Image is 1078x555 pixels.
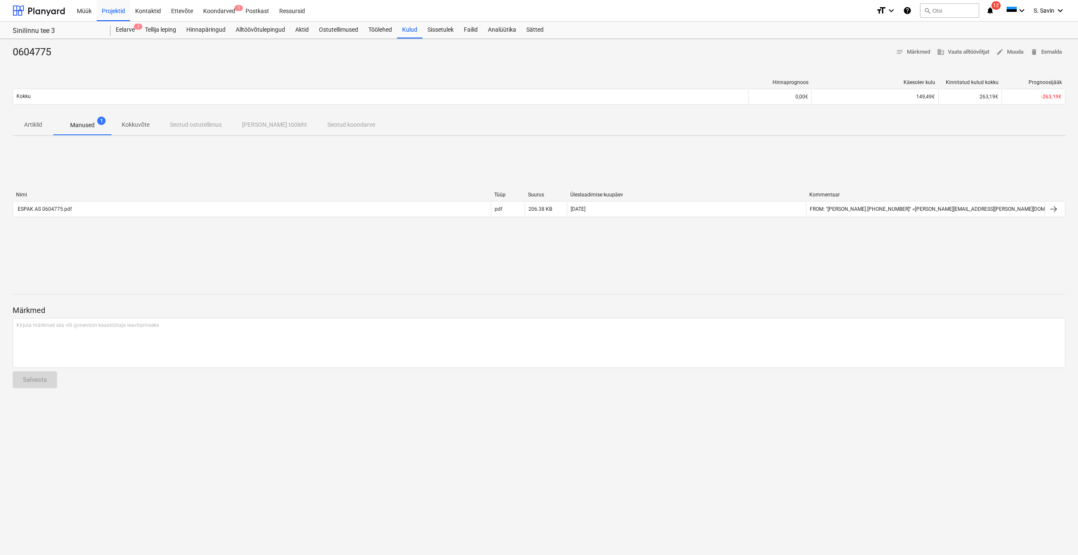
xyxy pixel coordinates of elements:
[13,27,101,35] div: Sinilinnu tee 3
[986,5,994,16] i: notifications
[521,22,549,38] a: Sätted
[1055,5,1065,16] i: keyboard_arrow_down
[937,48,945,56] span: business
[996,47,1024,57] span: Muuda
[134,24,142,30] span: 7
[748,90,811,103] div: 0,00€
[314,22,363,38] a: Ostutellimused
[934,46,993,59] button: Vaata alltöövõtjat
[16,192,487,198] div: Nimi
[422,22,459,38] a: Sissetulek
[234,5,243,11] span: 1
[97,117,106,125] span: 1
[13,305,1065,316] p: Märkmed
[122,120,150,129] p: Kokkuvõte
[1027,46,1065,59] button: Eemalda
[752,79,808,85] div: Hinnaprognoos
[1034,7,1054,14] span: S. Savin
[920,3,979,18] button: Otsi
[570,192,803,198] div: Üleslaadimise kuupäev
[571,206,585,212] div: [DATE]
[815,94,935,100] div: 149,49€
[483,22,521,38] a: Analüütika
[528,192,563,198] div: Suurus
[495,206,502,212] div: pdf
[1041,94,1062,100] span: -263,19€
[1030,47,1062,57] span: Eemalda
[231,22,290,38] a: Alltöövõtulepingud
[459,22,483,38] a: Failid
[290,22,314,38] a: Aktid
[937,47,989,57] span: Vaata alltöövõtjat
[70,121,95,130] p: Manused
[1017,5,1027,16] i: keyboard_arrow_down
[23,120,43,129] p: Artiklid
[876,5,886,16] i: format_size
[397,22,422,38] a: Kulud
[815,79,935,85] div: Käesolev kulu
[893,46,934,59] button: Märkmed
[942,79,999,85] div: Kinnitatud kulud kokku
[896,47,930,57] span: Märkmed
[1036,514,1078,555] iframe: Chat Widget
[938,90,1002,103] div: 263,19€
[16,93,31,100] p: Kokku
[993,46,1027,59] button: Muuda
[809,192,1042,198] div: Kommentaar
[886,5,896,16] i: keyboard_arrow_down
[494,192,521,198] div: Tüüp
[140,22,181,38] a: Tellija leping
[16,206,72,212] div: ESPAK AS 0604775.pdf
[996,48,1004,56] span: edit
[896,48,904,56] span: notes
[1030,48,1038,56] span: delete
[903,5,912,16] i: Abikeskus
[111,22,140,38] a: Eelarve7
[528,206,552,212] div: 206.38 KB
[1005,79,1062,85] div: Prognoosijääk
[991,1,1001,10] span: 12
[924,7,931,14] span: search
[111,22,140,38] div: Eelarve
[363,22,397,38] a: Töölehed
[1036,514,1078,555] div: Vestlusvidin
[181,22,231,38] a: Hinnapäringud
[13,46,58,59] div: 0604775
